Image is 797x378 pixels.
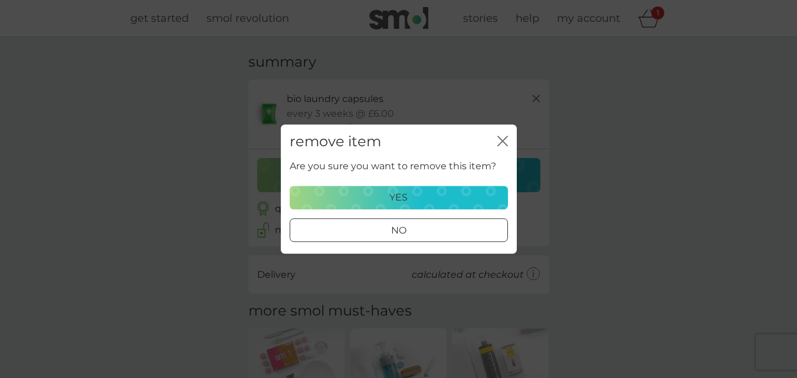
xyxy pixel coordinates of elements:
[290,186,508,209] button: yes
[389,190,408,205] p: yes
[497,136,508,148] button: close
[290,159,496,175] p: Are you sure you want to remove this item?
[290,133,381,150] h2: remove item
[391,223,406,238] p: no
[290,218,508,242] button: no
